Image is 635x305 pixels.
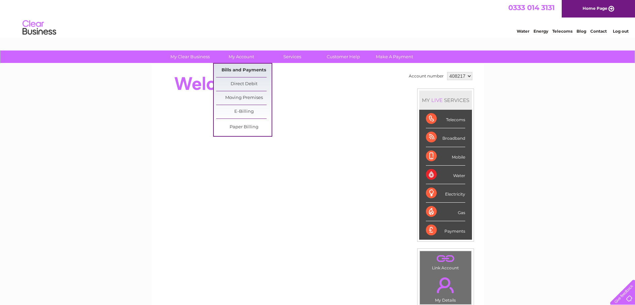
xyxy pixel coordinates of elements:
div: LIVE [430,97,444,103]
a: Paper Billing [216,121,272,134]
a: Contact [590,29,607,34]
a: 0333 014 3131 [508,3,555,12]
a: Make A Payment [367,50,422,63]
td: Account number [407,70,445,82]
a: Water [517,29,529,34]
a: Telecoms [552,29,572,34]
div: Gas [426,203,465,221]
div: Payments [426,221,465,239]
a: My Account [213,50,269,63]
td: My Details [420,272,472,305]
div: Mobile [426,147,465,166]
div: Electricity [426,184,465,203]
a: Log out [613,29,629,34]
a: Services [265,50,320,63]
td: Link Account [420,251,472,272]
div: Broadband [426,128,465,147]
a: My Clear Business [162,50,218,63]
a: . [422,273,470,297]
div: Telecoms [426,110,465,128]
a: . [422,253,470,265]
div: MY SERVICES [419,91,472,110]
a: Direct Debit [216,77,272,91]
a: Bills and Payments [216,64,272,77]
img: logo.png [22,18,56,38]
a: Customer Help [316,50,371,63]
a: Blog [577,29,586,34]
a: Moving Premises [216,91,272,105]
a: Energy [533,29,548,34]
div: Clear Business is a trading name of Verastar Limited (registered in [GEOGRAPHIC_DATA] No. 3667643... [159,4,477,33]
a: E-Billing [216,105,272,118]
div: Water [426,166,465,184]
